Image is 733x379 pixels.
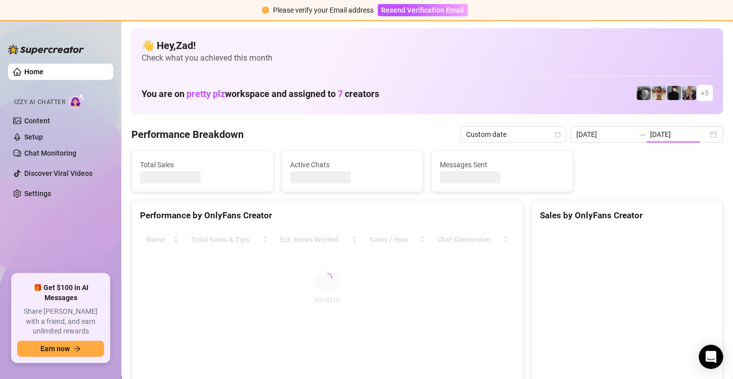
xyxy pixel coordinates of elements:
a: Home [24,68,43,76]
span: calendar [555,131,561,137]
span: Izzy AI Chatter [14,98,65,107]
button: Resend Verification Email [378,4,468,16]
span: Resend Verification Email [381,6,464,14]
span: Check what you achieved this month [142,53,713,64]
span: exclamation-circle [262,7,269,14]
span: Active Chats [290,159,415,170]
img: Violet [682,86,696,100]
span: + 3 [701,87,709,99]
div: Please verify your Email address [273,5,374,16]
span: arrow-right [74,345,81,352]
h1: You are on workspace and assigned to creators [142,88,379,100]
img: Amber [636,86,651,100]
span: to [638,130,646,138]
a: Settings [24,189,51,198]
div: Performance by OnlyFans Creator [140,209,515,222]
a: Content [24,117,50,125]
span: Share [PERSON_NAME] with a friend, and earn unlimited rewards [17,307,104,337]
div: Sales by OnlyFans Creator [540,209,714,222]
h4: Performance Breakdown [131,127,244,141]
input: End date [650,129,708,140]
div: Open Intercom Messenger [699,345,723,369]
a: Setup [24,133,43,141]
a: Discover Viral Videos [24,169,93,177]
span: 🎁 Get $100 in AI Messages [17,283,104,303]
span: 7 [338,88,343,99]
button: Earn nowarrow-right [17,341,104,357]
img: Amber [652,86,666,100]
span: Custom date [466,127,560,142]
a: Chat Monitoring [24,149,76,157]
h4: 👋 Hey, Zad ! [142,38,713,53]
img: logo-BBDzfeDw.svg [8,44,84,55]
span: swap-right [638,130,646,138]
span: pretty plz [187,88,225,99]
span: Total Sales [140,159,265,170]
span: loading [320,271,334,284]
span: Messages Sent [440,159,565,170]
img: Camille [667,86,681,100]
span: Earn now [40,345,70,353]
img: AI Chatter [69,93,85,108]
input: Start date [576,129,634,140]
